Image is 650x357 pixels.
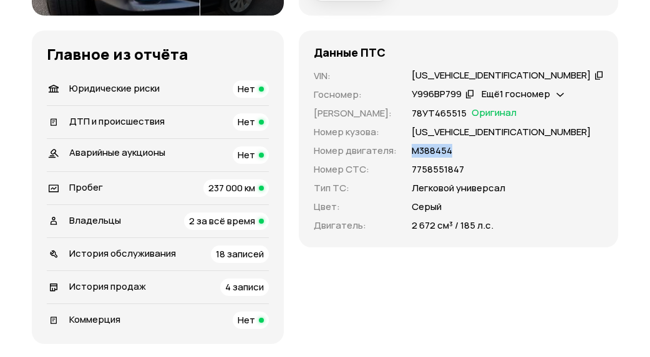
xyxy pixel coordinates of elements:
p: 2 672 см³ / 185 л.с. [412,219,493,232]
span: История продаж [69,280,146,293]
span: Нет [238,148,255,161]
p: Номер СТС : [314,163,397,176]
p: Серый [412,200,442,214]
span: ДТП и происшествия [69,115,165,128]
span: Нет [238,313,255,326]
span: Оригинал [472,107,517,120]
span: Ещё 1 госномер [482,87,550,100]
p: М388454 [412,144,452,158]
span: Коммерция [69,313,120,326]
span: Пробег [69,181,103,194]
span: Аварийные аукционы [69,146,165,159]
span: Владельцы [69,214,121,227]
span: 237 000 км [208,181,255,194]
div: У996ВР799 [412,88,462,101]
p: Номер кузова : [314,125,397,139]
p: Легковой универсал [412,181,505,195]
p: [US_VEHICLE_IDENTIFICATION_NUMBER] [412,125,591,139]
h3: Главное из отчёта [47,45,269,63]
p: Номер двигателя : [314,144,397,158]
h4: Данные ПТС [314,45,386,59]
span: 2 за всё время [189,214,255,227]
span: 4 записи [225,280,264,293]
span: Юридические риски [69,82,160,95]
p: 7758551847 [412,163,464,176]
p: Цвет : [314,200,397,214]
span: Нет [238,115,255,128]
p: Тип ТС : [314,181,397,195]
div: [US_VEHICLE_IDENTIFICATION_NUMBER] [412,69,591,82]
p: Госномер : [314,88,397,102]
p: VIN : [314,69,397,83]
span: 18 записей [216,247,264,260]
p: Двигатель : [314,219,397,232]
span: История обслуживания [69,247,176,260]
p: 78УТ465515 [412,107,467,120]
span: Нет [238,82,255,95]
p: [PERSON_NAME] : [314,107,397,120]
